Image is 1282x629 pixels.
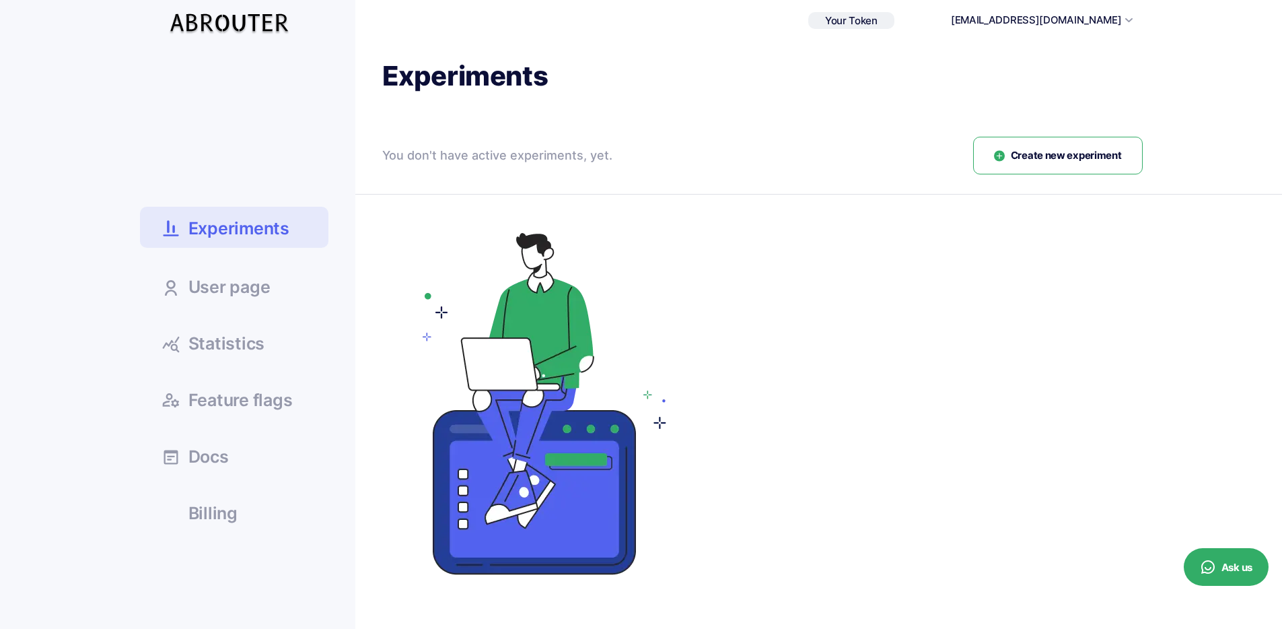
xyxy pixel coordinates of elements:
[382,146,612,165] div: You don't have active experiments, yet.
[825,14,878,27] span: Your Token
[382,218,709,595] img: Image
[140,268,328,304] a: User page
[140,381,328,418] a: Feature flags
[168,1,295,40] img: Logo
[150,1,295,40] a: Logo
[188,217,289,240] span: Experiments
[140,207,328,248] a: Experiments
[951,13,1122,28] button: [EMAIL_ADDRESS][DOMAIN_NAME]
[973,137,1143,175] button: Create new experiment
[140,325,328,361] a: Statistics
[188,449,229,465] span: Docs
[188,335,265,352] span: Statistics
[188,505,238,522] span: Billing
[140,438,328,474] a: Docs
[140,494,328,531] a: Billing
[382,59,1143,94] h1: Experiments
[1011,148,1122,164] span: Create new experiment
[188,279,271,296] span: User page
[188,392,293,409] span: Feature flags
[1184,548,1269,586] button: Ask us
